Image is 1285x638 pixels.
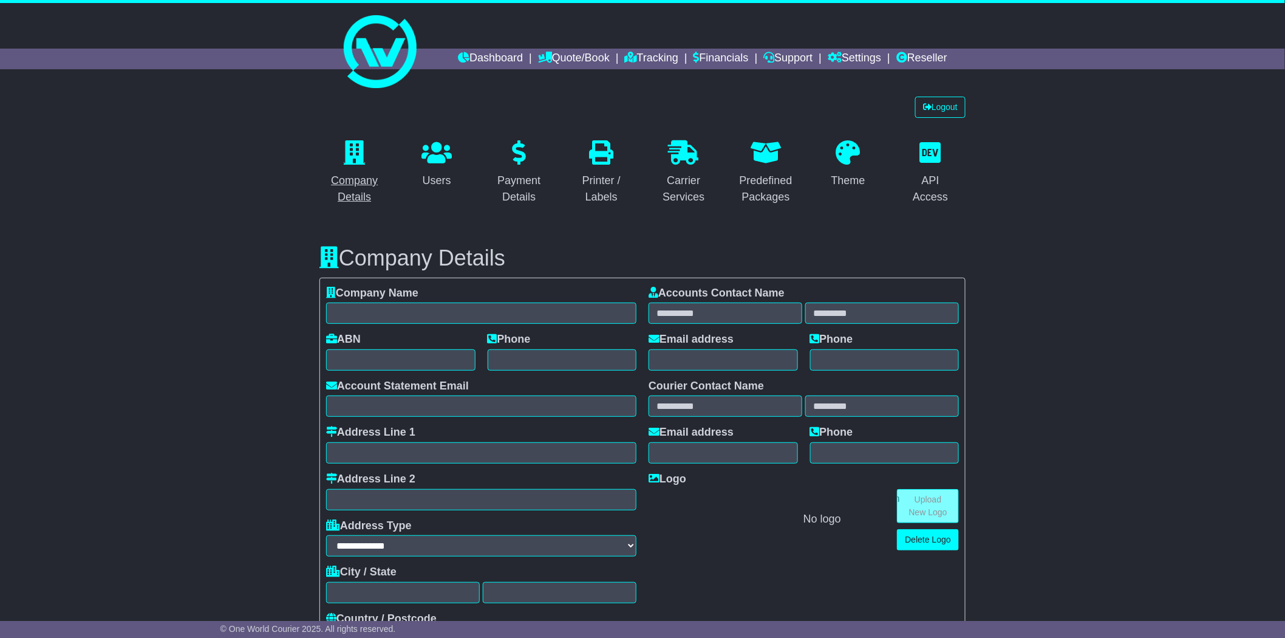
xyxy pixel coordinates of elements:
a: Financials [694,49,749,69]
label: Country / Postcode [326,612,437,626]
a: Printer / Labels [567,136,637,210]
div: Company Details [327,173,382,205]
a: Delete Logo [897,529,959,551]
a: Upload New Logo [897,489,959,523]
label: Phone [810,426,853,439]
div: Theme [831,173,865,189]
label: Company Name [326,287,418,300]
div: API Access [904,173,958,205]
a: Settings [828,49,881,69]
label: Phone [810,333,853,346]
div: Carrier Services [656,173,711,205]
label: Phone [488,333,531,346]
label: Address Line 2 [326,473,415,486]
div: Predefined Packages [739,173,794,205]
label: Address Type [326,520,412,533]
label: Courier Contact Name [649,380,764,393]
label: City / State [326,566,397,579]
label: Email address [649,333,734,346]
a: API Access [896,136,966,210]
label: Account Statement Email [326,380,469,393]
a: Predefined Packages [731,136,802,210]
div: Payment Details [492,173,547,205]
div: Printer / Labels [574,173,629,205]
a: Logout [915,97,966,118]
a: Dashboard [458,49,523,69]
a: Theme [823,136,873,193]
div: Users [421,173,452,189]
label: ABN [326,333,361,346]
a: Support [763,49,813,69]
label: Logo [649,473,686,486]
a: Tracking [625,49,678,69]
label: Accounts Contact Name [649,287,785,300]
span: No logo [803,513,841,525]
a: Carrier Services [649,136,719,210]
label: Email address [649,426,734,439]
a: Reseller [896,49,947,69]
span: © One World Courier 2025. All rights reserved. [220,624,396,634]
label: Address Line 1 [326,426,415,439]
a: Payment Details [484,136,554,210]
a: Quote/Book [538,49,610,69]
h3: Company Details [319,246,966,270]
a: Users [414,136,460,193]
a: Company Details [319,136,390,210]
